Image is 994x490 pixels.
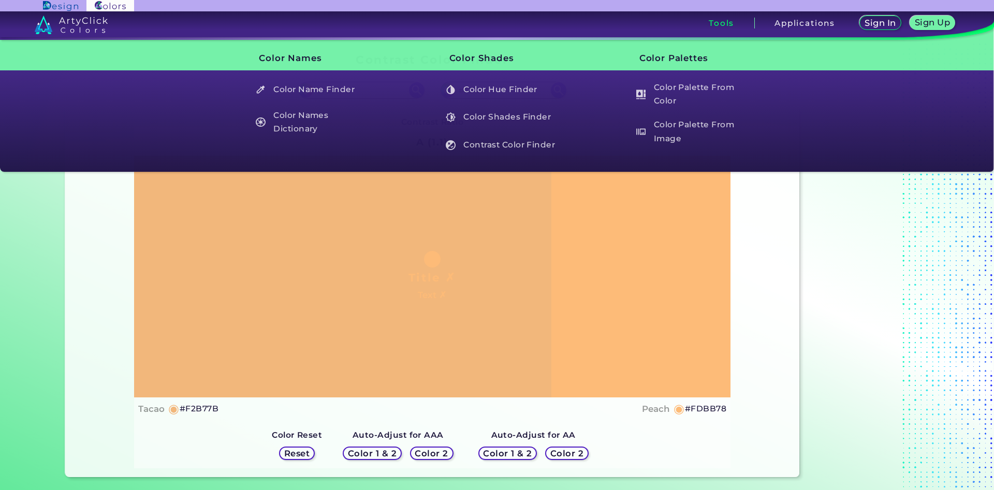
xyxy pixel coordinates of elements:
h5: Color Palette From Color [631,80,752,109]
h5: Sign Up [916,19,948,26]
h5: Color Names Dictionary [251,108,371,137]
img: icon_color_names_dictionary_white.svg [256,117,266,127]
strong: Auto-Adjust for AA [491,430,576,440]
a: Sign In [861,17,899,29]
a: Color Palette From Image [630,117,752,146]
h3: Color Palettes [622,46,752,71]
h5: Color 1 & 2 [486,449,530,457]
img: logo_artyclick_colors_white.svg [35,16,108,34]
h3: Tools [709,19,734,27]
h5: Color Name Finder [251,80,371,99]
h5: Color 2 [552,449,582,457]
h5: ◉ [674,403,685,415]
h3: Color Names [242,46,372,71]
img: ArtyClick Design logo [43,1,78,11]
h5: Color Shades Finder [441,108,562,127]
h5: Color Hue Finder [441,80,562,99]
a: Color Names Dictionary [250,108,372,137]
img: icon_color_hue_white.svg [446,85,456,95]
h5: #FDBB78 [685,402,726,415]
img: icon_col_pal_col_white.svg [636,90,646,99]
img: icon_color_name_finder_white.svg [256,85,266,95]
h5: Contrast Color Finder [441,135,562,155]
h3: Applications [774,19,835,27]
a: Color Shades Finder [440,108,562,127]
a: Color Name Finder [250,80,372,99]
h5: Reset [285,449,309,457]
h1: Title ✗ [408,270,456,285]
h4: Tacao [138,402,165,417]
h3: Color Shades [432,46,562,71]
h5: Color 2 [417,449,447,457]
a: Color Hue Finder [440,80,562,99]
h4: Peach [642,402,670,417]
h5: ◉ [168,403,180,415]
a: Contrast Color Finder [440,135,562,155]
img: icon_color_shades_white.svg [446,112,456,122]
h4: Text ✗ [418,288,446,303]
h5: Color Palette From Image [631,117,752,146]
strong: Color Reset [272,430,322,440]
a: Sign Up [912,17,953,29]
h5: Sign In [866,19,894,27]
h5: Color 1 & 2 [350,449,394,457]
h5: #F2B77B [180,402,218,415]
img: icon_color_contrast_white.svg [446,140,456,150]
a: Color Palette From Color [630,80,752,109]
strong: Auto-Adjust for AAA [353,430,444,440]
img: icon_palette_from_image_white.svg [636,127,646,137]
